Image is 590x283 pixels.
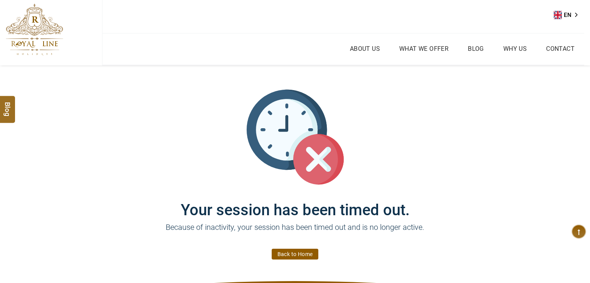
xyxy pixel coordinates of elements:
div: Language [554,9,583,21]
img: session_time_out.svg [247,89,344,186]
a: Why Us [501,43,529,54]
a: EN [554,9,583,21]
img: The Royal Line Holidays [6,3,63,55]
span: Blog [3,102,13,108]
a: Blog [466,43,486,54]
a: What we Offer [397,43,450,54]
h1: Your session has been timed out. [64,186,526,219]
a: Contact [544,43,577,54]
aside: Language selected: English [554,9,583,21]
a: Back to Home [272,249,319,260]
a: About Us [348,43,382,54]
p: Because of inactivity, your session has been timed out and is no longer active. [64,221,526,244]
